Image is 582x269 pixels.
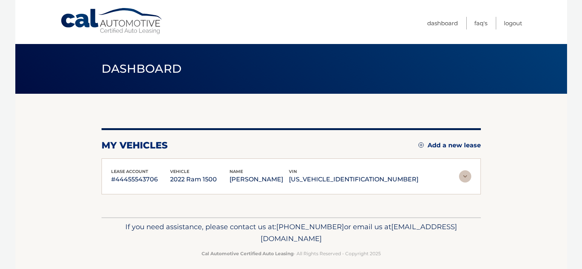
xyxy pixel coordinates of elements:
[102,62,182,76] span: Dashboard
[111,174,171,185] p: #44455543706
[474,17,487,29] a: FAQ's
[170,169,189,174] span: vehicle
[111,169,148,174] span: lease account
[107,249,476,258] p: - All Rights Reserved - Copyright 2025
[107,221,476,245] p: If you need assistance, please contact us at: or email us at
[102,140,168,151] h2: my vehicles
[230,169,243,174] span: name
[418,142,481,149] a: Add a new lease
[459,170,471,183] img: accordion-rest.svg
[289,169,297,174] span: vin
[418,142,424,148] img: add.svg
[276,222,344,231] span: [PHONE_NUMBER]
[504,17,522,29] a: Logout
[230,174,289,185] p: [PERSON_NAME]
[170,174,230,185] p: 2022 Ram 1500
[427,17,458,29] a: Dashboard
[202,251,293,256] strong: Cal Automotive Certified Auto Leasing
[289,174,418,185] p: [US_VEHICLE_IDENTIFICATION_NUMBER]
[60,8,164,35] a: Cal Automotive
